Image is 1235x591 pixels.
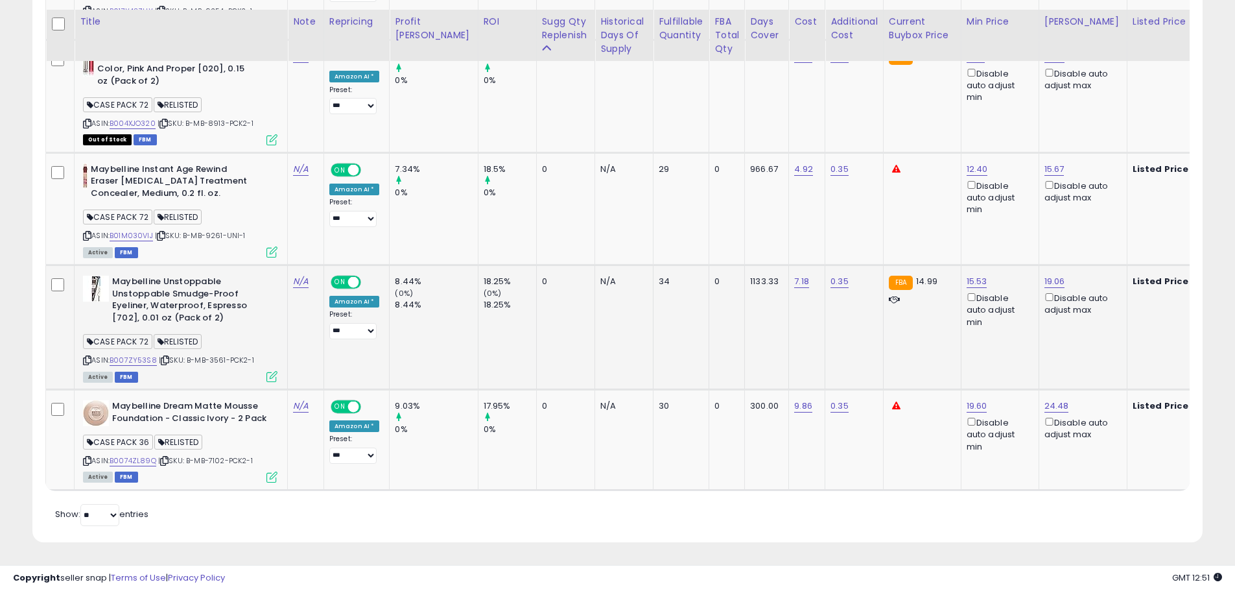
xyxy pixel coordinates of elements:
div: Title [80,15,282,29]
b: Maybelline Dream Matte Mousse Foundation - Classic Ivory - 2 Pack [112,400,270,428]
div: N/A [600,276,643,287]
a: 19.60 [967,400,987,413]
div: Current Buybox Price [889,15,956,42]
div: Disable auto adjust max [1044,415,1117,440]
small: (0%) [484,288,502,298]
span: | SKU: B-MB-9254-PCK2-1 [155,6,252,16]
div: 0 [714,276,735,287]
span: All listings that are currently out of stock and unavailable for purchase on Amazon [83,134,132,145]
span: CASE PACK 72 [83,334,152,349]
div: 29 [659,163,699,175]
b: Listed Price: [1133,275,1192,287]
div: Amazon AI * [329,184,380,195]
div: 30 [659,400,699,412]
div: 300.00 [750,400,779,412]
div: Sugg Qty Replenish [542,15,590,42]
a: 9.86 [794,400,812,413]
span: RELISTED [154,435,202,450]
div: 1133.33 [750,276,779,287]
span: | SKU: B-MB-3561-PCK2-1 [159,355,254,365]
div: Preset: [329,435,380,464]
span: ON [332,402,348,413]
small: (0%) [395,288,413,298]
div: ASIN: [83,51,277,143]
div: FBA Total Qty [714,15,739,56]
a: B007ZY53S8 [110,355,157,366]
div: Disable auto adjust max [1044,291,1117,316]
div: Amazon AI * [329,420,380,432]
a: B0074ZL89Q [110,455,156,466]
div: 0 [542,163,585,175]
span: RELISTED [154,334,202,349]
div: Disable auto adjust min [967,178,1029,216]
div: Preset: [329,310,380,339]
a: 4.92 [794,163,813,176]
div: Days Cover [750,15,783,42]
b: Listed Price: [1133,400,1192,412]
div: [PERSON_NAME] [1044,15,1122,29]
span: All listings currently available for purchase on Amazon [83,372,113,383]
div: Min Price [967,15,1033,29]
img: 41oacbQ-2NS._SL40_.jpg [83,276,109,302]
b: Listed Price: [1133,163,1192,175]
a: 15.53 [967,275,987,288]
span: FBM [134,134,157,145]
div: Profit [PERSON_NAME] [395,15,472,42]
div: 0% [484,75,536,86]
span: | SKU: B-MB-8913-PCK2-1 [158,118,253,128]
a: N/A [293,400,309,413]
span: All listings currently available for purchase on Amazon [83,472,113,483]
a: B017Y43ZHY [110,6,153,17]
span: ON [332,164,348,175]
div: Disable auto adjust max [1044,66,1117,91]
span: OFF [359,277,380,288]
div: ROI [484,15,531,29]
div: 966.67 [750,163,779,175]
div: Amazon AI * [329,296,380,308]
div: ASIN: [83,163,277,256]
div: 34 [659,276,699,287]
span: RELISTED [154,210,202,224]
div: seller snap | | [13,572,225,585]
a: N/A [293,163,309,176]
span: FBM [115,472,138,483]
div: Cost [794,15,819,29]
span: ON [332,277,348,288]
a: 0.35 [830,400,849,413]
strong: Copyright [13,572,60,584]
a: 7.18 [794,275,809,288]
span: 2025-09-17 12:51 GMT [1172,572,1222,584]
div: 0% [484,424,536,435]
span: 14.99 [916,275,937,287]
span: CASE PACK 72 [83,210,152,224]
a: 24.48 [1044,400,1069,413]
div: 7.34% [395,163,477,175]
div: 18.25% [484,299,536,311]
img: 21pRgX9ezoL._SL40_.jpg [83,163,88,189]
div: 18.25% [484,276,536,287]
b: Maybelline Instant Age Rewind Eraser [MEDICAL_DATA] Treatment Concealer, Medium, 0.2 fl. oz. [91,163,248,203]
div: 8.44% [395,299,477,311]
span: FBM [115,247,138,258]
span: CASE PACK 36 [83,435,153,450]
div: 0 [714,163,735,175]
div: Disable auto adjust min [967,291,1029,328]
div: 0% [395,424,477,435]
div: Fulfillable Quantity [659,15,703,42]
span: OFF [359,164,380,175]
div: Disable auto adjust max [1044,178,1117,204]
div: 0 [542,276,585,287]
div: 0 [542,400,585,412]
a: N/A [293,275,309,288]
div: Historical Days Of Supply [600,15,648,56]
span: RELISTED [154,97,202,112]
div: N/A [600,400,643,412]
small: FBA [889,276,913,290]
div: Preset: [329,86,380,115]
div: 0% [484,187,536,199]
div: 0 [714,400,735,412]
div: 18.5% [484,163,536,175]
span: | SKU: B-MB-9261-UNI-1 [155,230,246,241]
span: Show: entries [55,508,148,520]
div: 0% [395,187,477,199]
